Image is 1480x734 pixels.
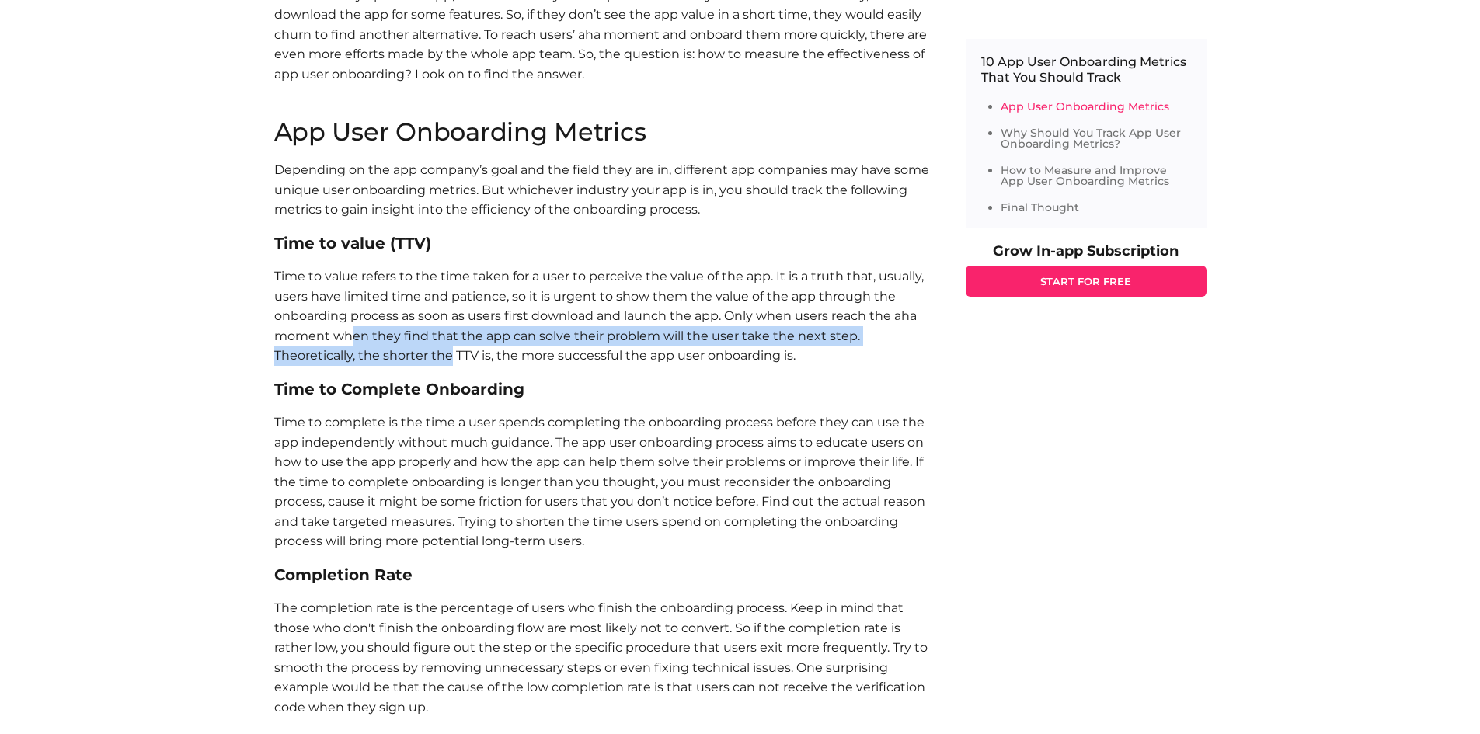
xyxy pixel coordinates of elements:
p: Grow In-app Subscription [966,244,1207,258]
p: Depending on the app company’s goal and the field they are in, different app companies may have s... [274,160,935,220]
p: Time to complete is the time a user spends completing the onboarding process before they can use ... [274,412,935,551]
a: How to Measure and Improve App User Onboarding Metrics [1001,163,1169,188]
b: Completion Rate [274,565,413,584]
a: App User Onboarding Metrics [1001,99,1169,113]
p: The completion rate is the percentage of users who finish the onboarding process. Keep in mind th... [274,598,935,718]
a: START FOR FREE [966,266,1207,297]
p: Time to value refers to the time taken for a user to perceive the value of the app. It is a truth... [274,266,935,366]
a: Final Thought [1001,200,1079,214]
a: Why Should You Track App User Onboarding Metrics? [1001,126,1181,151]
span: App User Onboarding Metrics [274,117,646,147]
b: Time to value (TTV) [274,234,431,252]
p: 10 App User Onboarding Metrics That You Should Track [981,54,1191,85]
b: Time to Complete Onboarding [274,380,524,398]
